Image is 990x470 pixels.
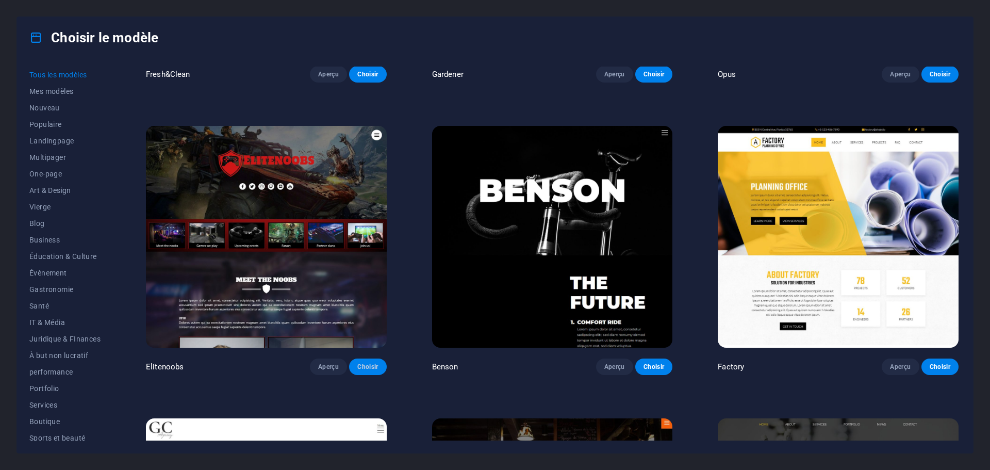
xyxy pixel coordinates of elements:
span: Santé [29,302,101,310]
button: Boutique [29,413,101,430]
button: IT & Média [29,314,101,331]
span: Mes modèles [29,87,101,95]
button: Choisir [921,66,959,83]
span: Art & Design [29,186,101,195]
h4: Choisir le modèle [29,29,158,46]
span: Boutique [29,417,101,426]
button: Aperçu [310,66,347,83]
button: Multipager [29,149,101,166]
span: performance [29,368,101,376]
button: Tous les modèles [29,67,101,83]
span: Aperçu [604,70,625,78]
span: Portfolio [29,384,101,393]
button: Aperçu [882,359,919,375]
span: À but non lucratif [29,351,101,360]
span: Tous les modèles [29,71,101,79]
button: Sports et beauté [29,430,101,446]
button: Blog [29,215,101,232]
button: Aperçu [882,66,919,83]
button: Aperçu [596,66,633,83]
span: One-page [29,170,101,178]
button: Portfolio [29,380,101,397]
span: Aperçu [318,70,339,78]
button: Éducation & Culture [29,248,101,265]
img: Elitenoobs [146,126,387,348]
span: Choisir [930,363,950,371]
span: Choisir [357,363,378,371]
button: One-page [29,166,101,182]
button: Juridique & FInances [29,331,101,347]
span: Multipager [29,153,101,161]
span: Juridique & FInances [29,335,101,343]
p: Gardener [432,69,464,79]
span: Choisir [643,363,664,371]
button: Santé [29,298,101,314]
p: Opus [718,69,736,79]
button: Choisir [349,359,386,375]
button: Gastronomie [29,281,101,298]
span: Aperçu [890,363,911,371]
button: Landingpage [29,133,101,149]
p: Fresh&Clean [146,69,190,79]
button: performance [29,364,101,380]
button: Business [29,232,101,248]
button: Choisir [921,359,959,375]
p: Factory [718,362,744,372]
button: Aperçu [310,359,347,375]
span: Choisir [643,70,664,78]
span: Business [29,236,101,244]
button: Choisir [349,66,386,83]
button: Choisir [635,66,672,83]
span: Éducation & Culture [29,252,101,261]
span: Landingpage [29,137,101,145]
button: Populaire [29,116,101,133]
span: Populaire [29,120,101,128]
span: Évènement [29,269,101,277]
span: Vierge [29,203,101,211]
span: Choisir [357,70,378,78]
button: À but non lucratif [29,347,101,364]
span: Gastronomie [29,285,101,294]
span: IT & Média [29,318,101,327]
button: Art & Design [29,182,101,199]
button: Choisir [635,359,672,375]
button: Évènement [29,265,101,281]
button: Aperçu [596,359,633,375]
span: Aperçu [604,363,625,371]
p: Benson [432,362,458,372]
span: Aperçu [318,363,339,371]
span: Aperçu [890,70,911,78]
p: Elitenoobs [146,362,184,372]
button: Mes modèles [29,83,101,100]
span: Services [29,401,101,409]
span: Sports et beauté [29,434,101,442]
img: Benson [432,126,673,348]
span: Blog [29,219,101,228]
span: Nouveau [29,104,101,112]
button: Vierge [29,199,101,215]
img: Factory [718,126,959,348]
button: Services [29,397,101,413]
span: Choisir [930,70,950,78]
button: Nouveau [29,100,101,116]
